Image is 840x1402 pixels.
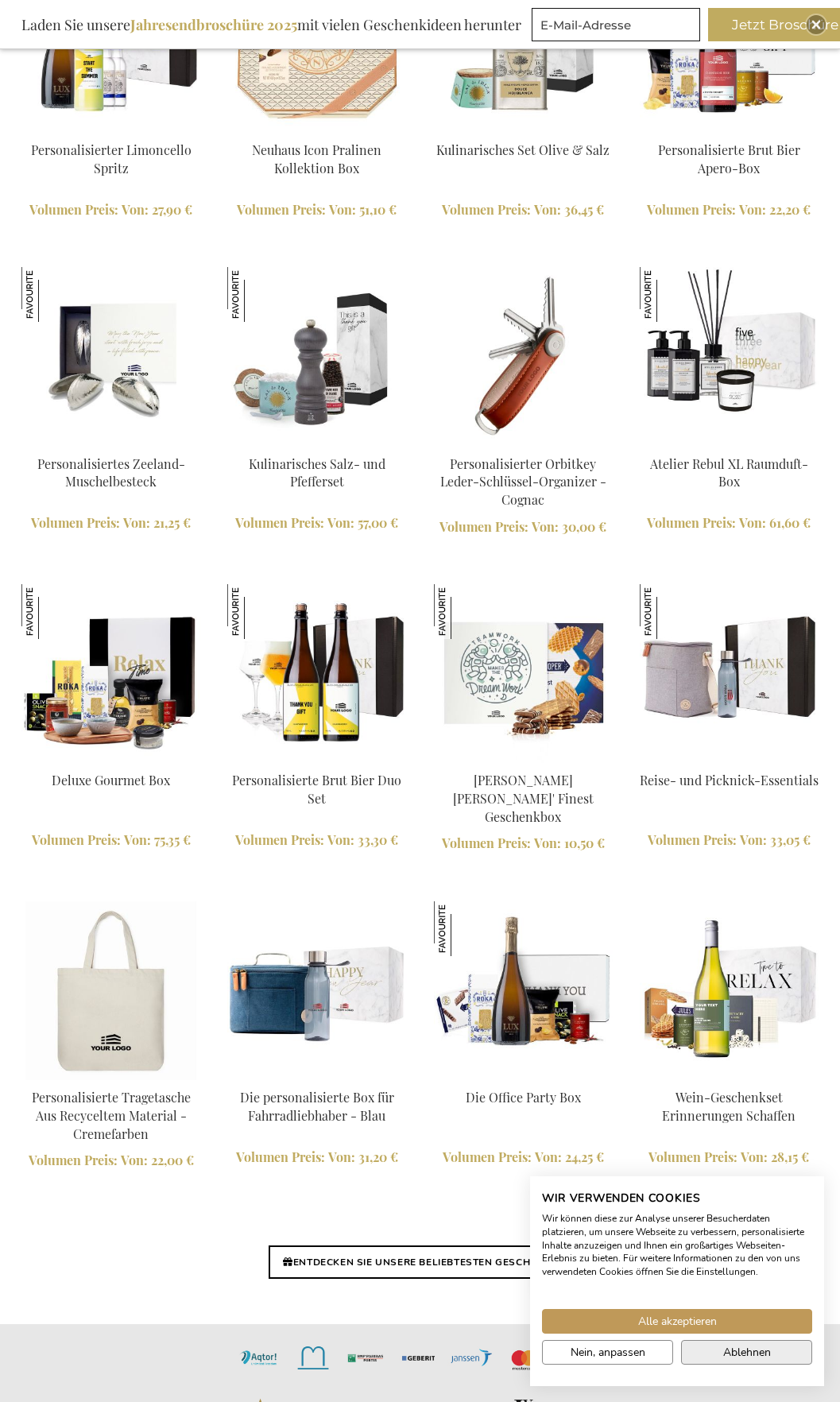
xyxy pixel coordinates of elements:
[434,752,613,767] a: Jules Destrooper Jules' Finest Gift Box Jules Destrooper Jules' Finest Geschenkbox
[532,8,705,46] form: marketing offers and promotions
[771,1148,809,1165] span: 28,15 €
[532,8,700,41] input: E-Mail-Adresse
[21,122,200,137] a: Personalised Limoncello Spritz Personalisierter Limoncello Spritz
[640,1069,819,1084] a: Personalised White Wine
[439,518,528,535] span: Volumen Preis:
[434,267,613,446] img: Personalised Orbitkey Leather Key Organiser - Cognac
[227,901,406,1080] img: The Personalized Bike Lovers Box - Blue
[21,831,200,850] a: Volumen Preis: Von 75,35 €
[647,201,736,218] span: Volumen Preis:
[739,201,766,218] span: Von
[21,1069,200,1084] a: Personalised Recycled Tote Bag - Off White
[640,1148,819,1167] a: Volumen Preis: Von 28,15 €
[21,752,200,767] a: ARCA-20055 Deluxe Gourmet Box
[227,514,406,533] a: Volumen Preis: Von 57,00 €
[640,267,819,446] img: Atelier Rebul XL Home Fragrance Box
[434,835,613,853] a: Volumen Preis: Von 10,50 €
[640,584,819,763] img: Travel & Picknick Essentials
[436,141,610,158] a: Kulinarisches Set Olive & Salz
[565,1148,604,1165] span: 24,25 €
[640,772,819,788] a: Reise- und Picknick-Essentials
[542,1212,812,1279] p: Wir können diese zur Analyse unserer Besucherdaten platzieren, um unsere Webseite zu verbessern, ...
[21,1152,200,1170] a: Volumen Preis: Von 22,00 €
[151,1152,194,1168] span: 22,00 €
[252,141,381,176] a: Neuhaus Icon Pralinen Kollektion Box
[152,201,192,218] span: 27,90 €
[534,201,561,218] span: Von
[564,835,605,851] span: 10,50 €
[770,831,811,848] span: 33,05 €
[769,201,811,218] span: 22,20 €
[466,1089,581,1106] a: Die Office Party Box
[227,1069,406,1084] a: The Personalized Bike Lovers Box - Blue
[328,1148,355,1165] span: Von
[434,901,613,1080] img: The Office Party Box
[227,201,406,219] a: Volumen Preis: Von 51,10 €
[434,435,613,450] a: Personalised Orbitkey Leather Key Organiser - Cognac
[434,1069,613,1084] a: The Office Party Box Die Office Party Box
[227,122,406,137] a: Neuhaus Icon Pralinen Kollektion Box - Exclusive Business Gifts
[434,518,613,536] a: Volumen Preis: Von 30,00 €
[358,831,398,848] span: 33,30 €
[640,267,695,322] img: Atelier Rebul XL Raumduft-Box
[32,831,121,848] span: Volumen Preis:
[227,584,282,639] img: Personalisierte Brut Bier Duo Set
[443,1148,532,1165] span: Volumen Preis:
[14,8,528,41] div: Laden Sie unsere mit vielen Geschenkideen herunter
[648,1148,737,1165] span: Volumen Preis:
[21,267,200,446] img: Personalised Zeeland Mussel Cutlery
[327,831,354,848] span: Von
[532,518,559,535] span: Von
[434,584,613,763] img: Jules Destrooper Jules' Finest Gift Box
[31,514,120,531] span: Volumen Preis:
[235,831,324,848] span: Volumen Preis:
[658,141,800,176] a: Personalisierte Brut Bier Apero-Box
[21,584,76,639] img: Deluxe Gourmet Box
[640,901,819,1080] img: Personalised White Wine
[542,1191,812,1206] h2: Wir verwenden Cookies
[442,835,531,851] span: Volumen Preis:
[739,514,766,531] span: Von
[237,201,326,218] span: Volumen Preis:
[640,201,819,219] a: Volumen Preis: Von 22,20 €
[124,831,151,848] span: Von
[571,1344,645,1361] span: Nein, anpassen
[31,141,192,176] a: Personalisierter Limoncello Spritz
[154,831,191,848] span: 75,35 €
[37,455,185,490] a: Personalisiertes Zeeland-Muschelbesteck
[21,267,76,322] img: Personalisiertes Zeeland-Muschelbesteck
[640,831,819,850] a: Volumen Preis: Von 33,05 €
[29,201,118,218] span: Volumen Preis:
[434,1148,613,1167] a: Volumen Preis: Von 24,25 €
[227,267,406,446] img: Kulinarisches Salz- und Pfefferset
[542,1340,673,1365] button: cookie Einstellungen anpassen
[741,1148,768,1165] span: Von
[442,201,531,218] span: Volumen Preis:
[21,584,200,763] img: ARCA-20055
[434,122,613,137] a: Olive & Salt Culinary Set Kulinarisches Set Olive & Salz
[681,1340,812,1365] button: Alle verweigern cookies
[564,201,604,218] span: 36,45 €
[650,455,808,490] a: Atelier Rebul XL Raumduft-Box
[240,1089,394,1124] a: Die personalisierte Box für Fahrradliebhaber - Blau
[122,201,149,218] span: Von
[534,835,561,851] span: Von
[640,122,819,137] a: Personalised Champagne Beer Apero Box
[153,514,191,531] span: 21,25 €
[29,1152,118,1168] span: Volumen Preis:
[434,584,489,639] img: Jules Destrooper Jules' Finest Geschenkbox
[640,435,819,450] a: Atelier Rebul XL Home Fragrance Box Atelier Rebul XL Raumduft-Box
[434,201,613,219] a: Volumen Preis: Von 36,45 €
[434,901,489,956] img: Die Office Party Box
[130,15,297,34] b: Jahresendbroschüre 2025
[453,772,594,825] a: [PERSON_NAME] [PERSON_NAME]' Finest Geschenkbox
[227,831,406,850] a: Volumen Preis: Von 33,30 €
[811,20,821,29] img: Close
[638,1313,717,1330] span: Alle akzeptieren
[640,584,695,639] img: Reise- und Picknick-Essentials
[723,1344,771,1361] span: Ablehnen
[807,15,826,34] div: Close
[235,514,324,531] span: Volumen Preis:
[21,514,200,533] a: Volumen Preis: Von 21,25 €
[227,435,406,450] a: Kulinarisches Salz- und Pfefferset Kulinarisches Salz- und Pfefferset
